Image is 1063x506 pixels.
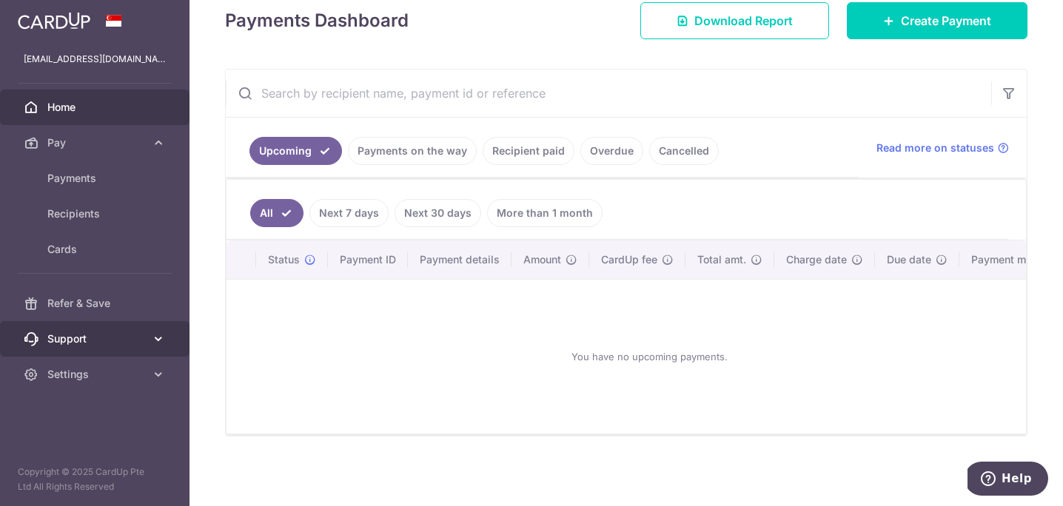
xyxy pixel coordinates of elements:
h4: Payments Dashboard [225,7,409,34]
a: Download Report [640,2,829,39]
a: Next 30 days [395,199,481,227]
p: [EMAIL_ADDRESS][DOMAIN_NAME] [24,52,166,67]
span: Read more on statuses [876,141,994,155]
a: Payments on the way [348,137,477,165]
a: Create Payment [847,2,1027,39]
span: Home [47,100,145,115]
a: Recipient paid [483,137,574,165]
a: Upcoming [249,137,342,165]
span: Status [268,252,300,267]
span: Amount [523,252,561,267]
img: CardUp [18,12,90,30]
span: Cards [47,242,145,257]
a: All [250,199,304,227]
a: Read more on statuses [876,141,1009,155]
span: Recipients [47,206,145,221]
a: Next 7 days [309,199,389,227]
span: Payments [47,171,145,186]
th: Payment ID [328,240,408,279]
div: You have no upcoming payments. [244,291,1054,422]
span: Download Report [694,12,793,30]
a: Cancelled [649,137,719,165]
span: Settings [47,367,145,382]
span: Due date [887,252,931,267]
span: Charge date [786,252,847,267]
iframe: Opens a widget where you can find more information [968,462,1048,499]
a: More than 1 month [487,199,603,227]
th: Payment details [408,240,512,279]
a: Overdue [580,137,643,165]
span: Refer & Save [47,296,145,311]
span: Pay [47,135,145,150]
span: CardUp fee [601,252,657,267]
span: Total amt. [697,252,746,267]
input: Search by recipient name, payment id or reference [226,70,991,117]
span: Create Payment [901,12,991,30]
span: Support [47,331,145,346]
